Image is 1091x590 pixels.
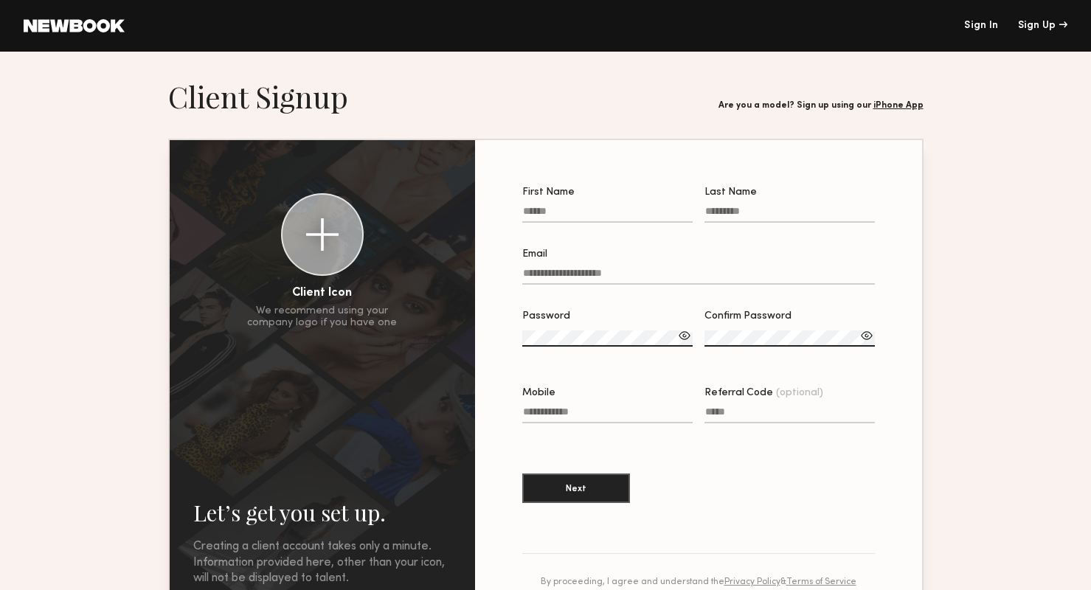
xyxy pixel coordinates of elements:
[873,101,924,110] a: iPhone App
[522,388,693,398] div: Mobile
[247,305,397,329] div: We recommend using your company logo if you have one
[522,268,875,285] input: Email
[704,187,875,198] div: Last Name
[292,288,352,299] div: Client Icon
[1018,21,1067,31] div: Sign Up
[522,577,875,587] div: By proceeding, I agree and understand the &
[522,330,693,347] input: Password
[964,21,998,31] a: Sign In
[704,311,875,322] div: Confirm Password
[193,539,451,587] div: Creating a client account takes only a minute. Information provided here, other than your icon, w...
[704,206,875,223] input: Last Name
[522,187,693,198] div: First Name
[522,406,693,423] input: Mobile
[522,473,630,503] button: Next
[522,206,693,223] input: First Name
[704,330,875,347] input: Confirm Password
[704,388,875,398] div: Referral Code
[704,406,875,423] input: Referral Code(optional)
[522,249,875,260] div: Email
[168,78,348,115] h1: Client Signup
[786,577,856,586] a: Terms of Service
[718,101,924,111] div: Are you a model? Sign up using our
[776,388,823,398] span: (optional)
[724,577,780,586] a: Privacy Policy
[193,498,451,527] h2: Let’s get you set up.
[522,311,693,322] div: Password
